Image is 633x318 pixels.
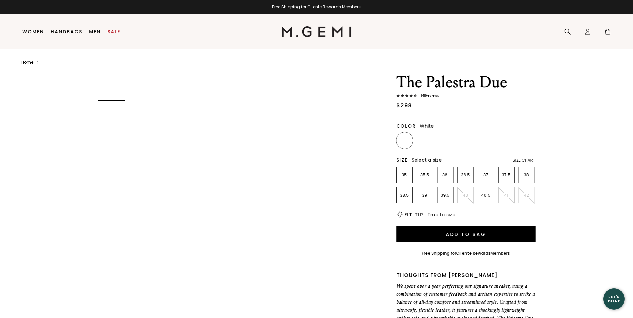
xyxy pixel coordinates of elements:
[438,133,453,148] img: White and Black
[437,172,453,178] p: 36
[396,157,408,163] h2: Size
[396,123,416,129] h2: Color
[396,271,536,279] div: Thoughts from [PERSON_NAME]
[282,26,351,37] img: M.Gemi
[396,94,536,99] a: 141Reviews
[417,172,433,178] p: 35.5
[478,193,494,198] p: 40.5
[21,60,33,65] a: Home
[456,250,491,256] a: Cliente Rewards
[513,158,536,163] div: Size Chart
[397,172,412,178] p: 35
[519,193,535,198] p: 42
[397,193,412,198] p: 38.5
[499,133,514,148] img: Leopard Print
[396,73,536,92] h1: The Palestra Due
[458,172,473,178] p: 36.5
[417,193,433,198] p: 39
[98,194,125,221] img: The Palestra Due
[98,164,125,191] img: The Palestra Due
[422,251,510,256] div: Free Shipping for Members
[51,29,82,34] a: Handbags
[437,193,453,198] p: 39.5
[89,29,101,34] a: Men
[499,172,514,178] p: 37.5
[98,255,125,282] img: The Palestra Due
[107,29,120,34] a: Sale
[420,123,434,129] span: White
[396,102,412,110] div: $298
[479,133,494,148] img: Silver
[499,193,514,198] p: 41
[412,157,442,163] span: Select a size
[22,29,44,34] a: Women
[417,94,439,98] span: 141 Review s
[427,211,455,218] span: True to size
[478,172,494,178] p: 37
[98,134,125,161] img: The Palestra Due
[458,133,473,148] img: White and Silver
[397,133,412,148] img: White
[98,224,125,251] img: The Palestra Due
[396,226,536,242] button: Add to Bag
[98,285,125,312] img: The Palestra Due
[98,104,125,131] img: The Palestra Due
[603,295,625,303] div: Let's Chat
[458,193,473,198] p: 40
[417,133,432,148] img: White and Sandstone
[519,172,535,178] p: 38
[404,212,423,217] h2: Fit Tip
